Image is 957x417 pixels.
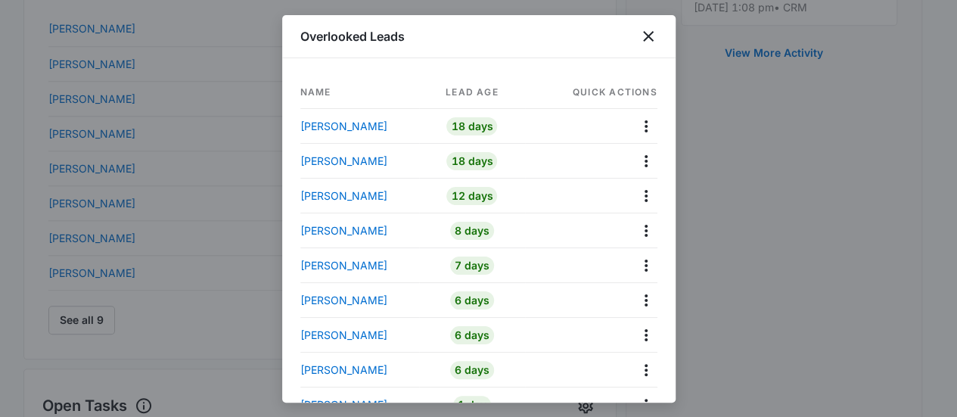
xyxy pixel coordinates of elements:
[300,76,420,109] th: Name
[525,76,657,109] th: Quick actions
[300,362,420,378] a: [PERSON_NAME]
[419,76,524,109] th: Lead age
[453,396,491,414] div: 1 Day
[634,358,657,381] button: Actions
[446,187,497,205] div: 12 Days
[300,362,387,378] p: [PERSON_NAME]
[446,152,497,170] div: 18 Days
[300,327,387,343] p: [PERSON_NAME]
[300,118,420,134] a: [PERSON_NAME]
[300,27,405,45] h1: Overlooked Leads
[300,292,387,308] p: [PERSON_NAME]
[634,254,657,277] button: Actions
[300,397,387,412] p: [PERSON_NAME]
[300,153,387,169] p: [PERSON_NAME]
[300,257,420,273] a: [PERSON_NAME]
[450,326,494,344] div: 6 Days
[300,223,387,238] p: [PERSON_NAME]
[634,114,657,138] button: Actions
[300,188,420,204] a: [PERSON_NAME]
[450,257,494,275] div: 7 Days
[300,188,387,204] p: [PERSON_NAME]
[634,393,657,416] button: Actions
[300,153,420,169] a: [PERSON_NAME]
[300,397,420,412] a: [PERSON_NAME]
[634,323,657,347] button: Actions
[634,288,657,312] button: Actions
[300,292,420,308] a: [PERSON_NAME]
[300,327,420,343] a: [PERSON_NAME]
[450,361,494,379] div: 6 Days
[634,184,657,207] button: Actions
[300,223,420,238] a: [PERSON_NAME]
[450,291,494,310] div: 6 Days
[300,257,387,273] p: [PERSON_NAME]
[446,117,497,135] div: 18 Days
[634,219,657,242] button: Actions
[300,118,387,134] p: [PERSON_NAME]
[450,222,494,240] div: 8 Days
[634,149,657,173] button: Actions
[639,27,657,45] button: close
